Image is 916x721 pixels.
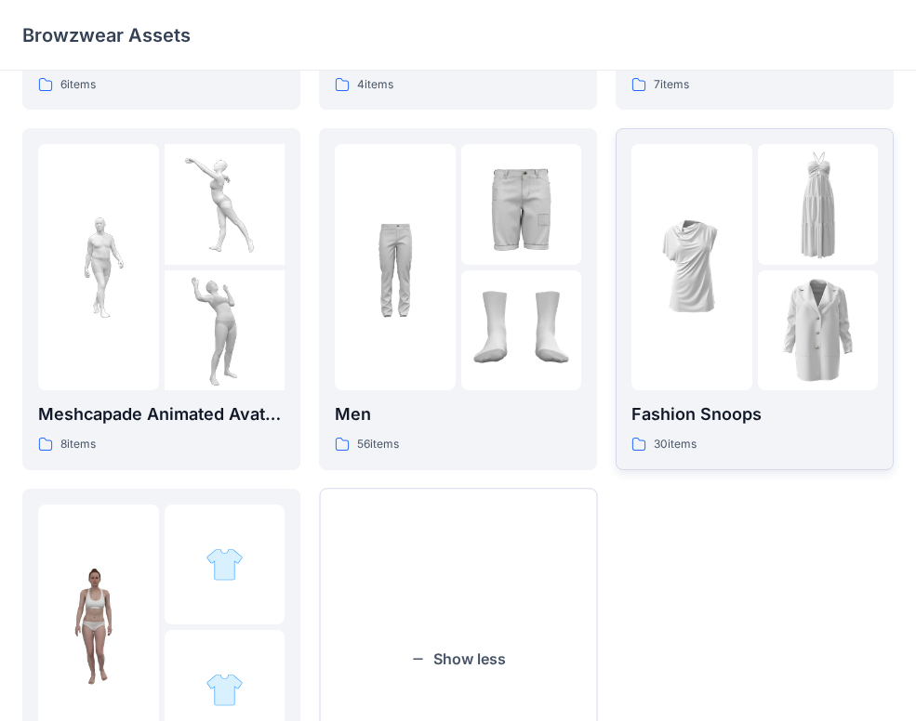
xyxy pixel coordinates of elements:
[335,207,456,328] img: folder 1
[38,401,285,427] p: Meshcapade Animated Avatars
[60,435,96,454] p: 8 items
[38,567,159,688] img: folder 1
[631,401,878,427] p: Fashion Snoops
[165,270,285,391] img: folder 3
[357,75,393,95] p: 4 items
[616,128,894,470] a: folder 1folder 2folder 3Fashion Snoops30items
[22,22,191,48] p: Browzwear Assets
[319,128,597,470] a: folder 1folder 2folder 3Men56items
[758,270,879,391] img: folder 3
[165,144,285,265] img: folder 2
[335,401,581,427] p: Men
[22,128,300,470] a: folder 1folder 2folder 3Meshcapade Animated Avatars8items
[631,207,752,328] img: folder 1
[654,75,689,95] p: 7 items
[206,545,244,583] img: folder 2
[206,671,244,709] img: folder 3
[654,435,697,454] p: 30 items
[461,144,582,265] img: folder 2
[758,144,879,265] img: folder 2
[357,435,399,454] p: 56 items
[38,207,159,328] img: folder 1
[60,75,96,95] p: 6 items
[461,270,582,391] img: folder 3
